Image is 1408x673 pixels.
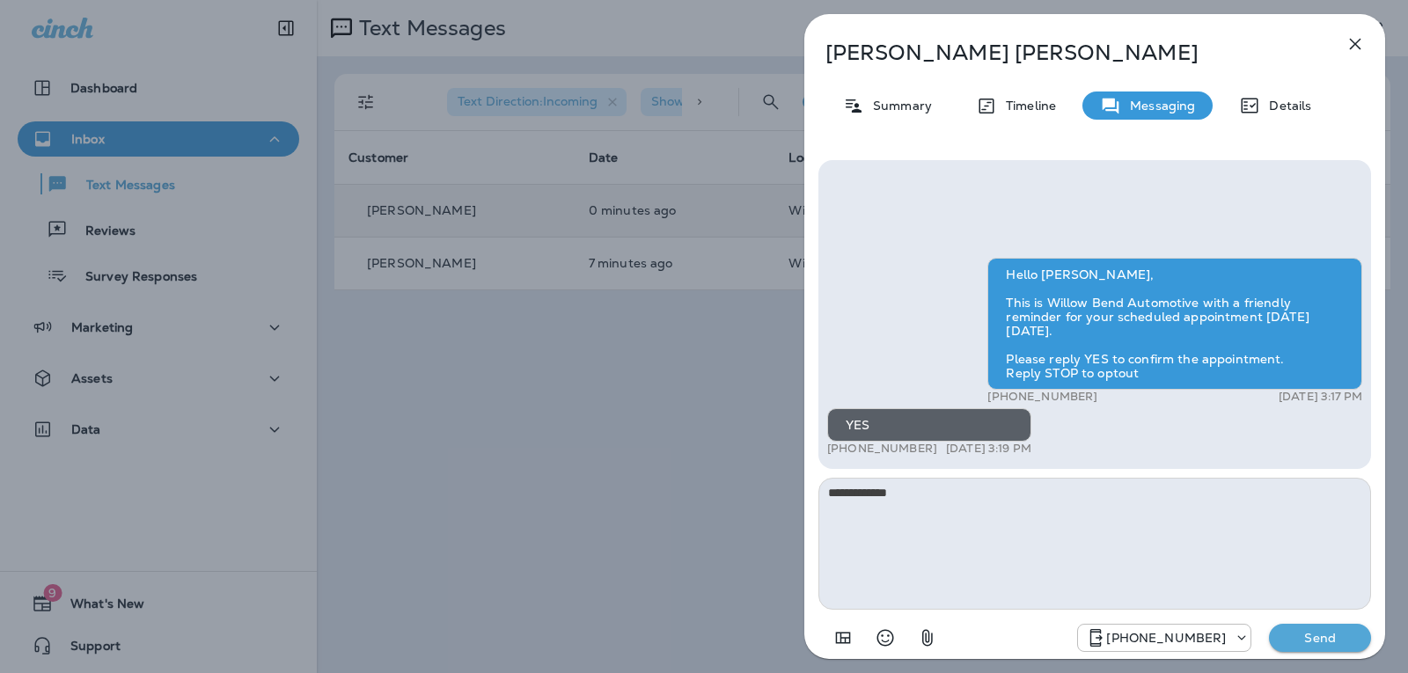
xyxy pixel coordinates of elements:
[827,442,937,456] p: [PHONE_NUMBER]
[868,620,903,655] button: Select an emoji
[987,258,1362,390] div: Hello [PERSON_NAME], This is Willow Bend Automotive with a friendly reminder for your scheduled a...
[825,40,1306,65] p: [PERSON_NAME] [PERSON_NAME]
[997,99,1056,113] p: Timeline
[827,408,1031,442] div: YES
[1279,390,1362,404] p: [DATE] 3:17 PM
[1269,624,1371,652] button: Send
[1283,630,1357,646] p: Send
[1260,99,1311,113] p: Details
[1078,627,1250,648] div: +1 (813) 497-4455
[1106,631,1226,645] p: [PHONE_NUMBER]
[946,442,1031,456] p: [DATE] 3:19 PM
[1121,99,1195,113] p: Messaging
[987,390,1097,404] p: [PHONE_NUMBER]
[864,99,932,113] p: Summary
[825,620,861,655] button: Add in a premade template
